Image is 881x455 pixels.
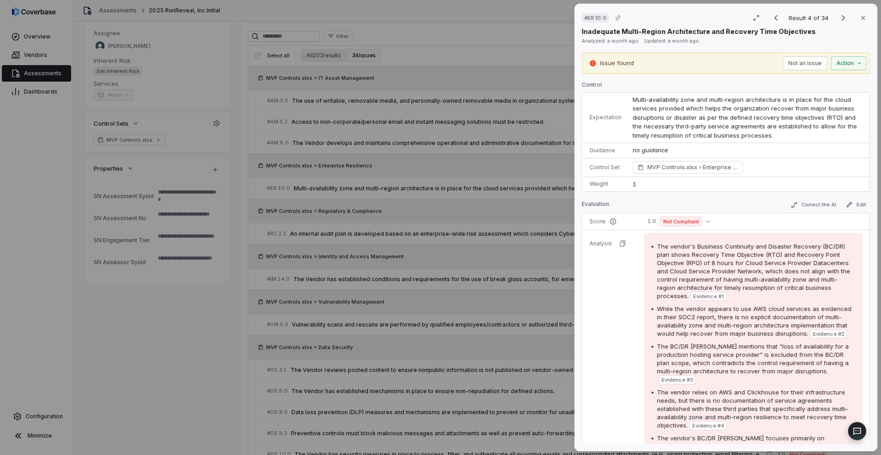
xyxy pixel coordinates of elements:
[657,343,849,375] span: The BC/DR [PERSON_NAME] mentions that "loss of availability for a production hosting service prov...
[582,200,609,211] p: Evaluation
[633,146,668,154] span: no guidance
[644,216,714,227] button: 1.0Not Compliant
[590,164,622,171] p: Control Set
[789,13,831,23] p: Result 4 of 34
[590,218,633,225] p: Score
[582,38,639,44] span: Analyzed: a month ago
[842,199,870,210] button: Edit
[600,59,634,68] p: Issue found
[590,240,612,247] p: Analysis
[647,163,738,172] span: MVP Controls.xlsx Enterprise Resiliency
[692,422,724,429] span: Evidence # 4
[767,12,785,23] button: Previous result
[590,114,622,121] p: Expectation
[582,27,816,36] p: Inadequate Multi-Region Architecture and Recovery Time Objectives
[787,200,840,211] button: Correct the AI
[585,14,606,22] span: # ER.10.0
[834,12,853,23] button: Next result
[662,376,693,383] span: Evidence # 3
[657,305,852,337] span: While the vendor appears to use AWS cloud services as evidenced in their SOC2 report, there is no...
[644,38,699,44] span: Updated: a month ago
[590,147,622,154] p: Guidance
[633,180,636,188] span: 1
[660,216,703,227] span: Not Compliant
[633,96,859,139] span: Multi-availability zone and multi-region architecture is in place for the cloud services provided...
[657,388,848,429] span: The vendor relies on AWS and Clickhouse for their infrastructure needs, but there is no documenta...
[813,330,844,338] span: Evidence # 2
[783,56,827,70] button: Not an issue
[582,81,870,92] p: Control
[590,180,622,188] p: Weight
[831,56,866,70] button: Action
[693,293,724,300] span: Evidence # 1
[657,243,850,300] span: The vendor's Business Continuity and Disaster Recovery (BC/DR) plan shows Recovery Time Objective...
[610,10,626,26] button: Copy link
